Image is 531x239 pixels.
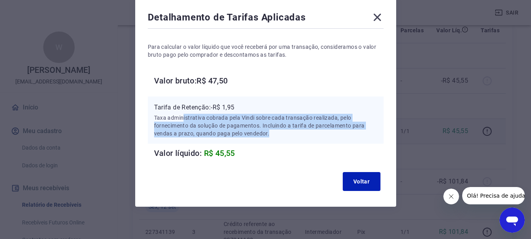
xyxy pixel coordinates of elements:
iframe: Botão para abrir a janela de mensagens [500,208,525,233]
h6: Valor bruto: R$ 47,50 [154,74,384,87]
p: Para calcular o valor líquido que você receberá por uma transação, consideramos o valor bruto pag... [148,43,384,59]
span: Olá! Precisa de ajuda? [5,6,66,12]
h6: Valor líquido: [154,147,384,159]
div: Detalhamento de Tarifas Aplicadas [148,11,384,27]
p: Taxa administrativa cobrada pela Vindi sobre cada transação realizada, pelo fornecimento da soluç... [154,114,377,137]
span: R$ 45,55 [204,148,235,158]
button: Voltar [343,172,380,191]
p: Tarifa de Retenção: -R$ 1,95 [154,103,377,112]
iframe: Mensagem da empresa [462,187,525,204]
iframe: Fechar mensagem [443,189,459,204]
